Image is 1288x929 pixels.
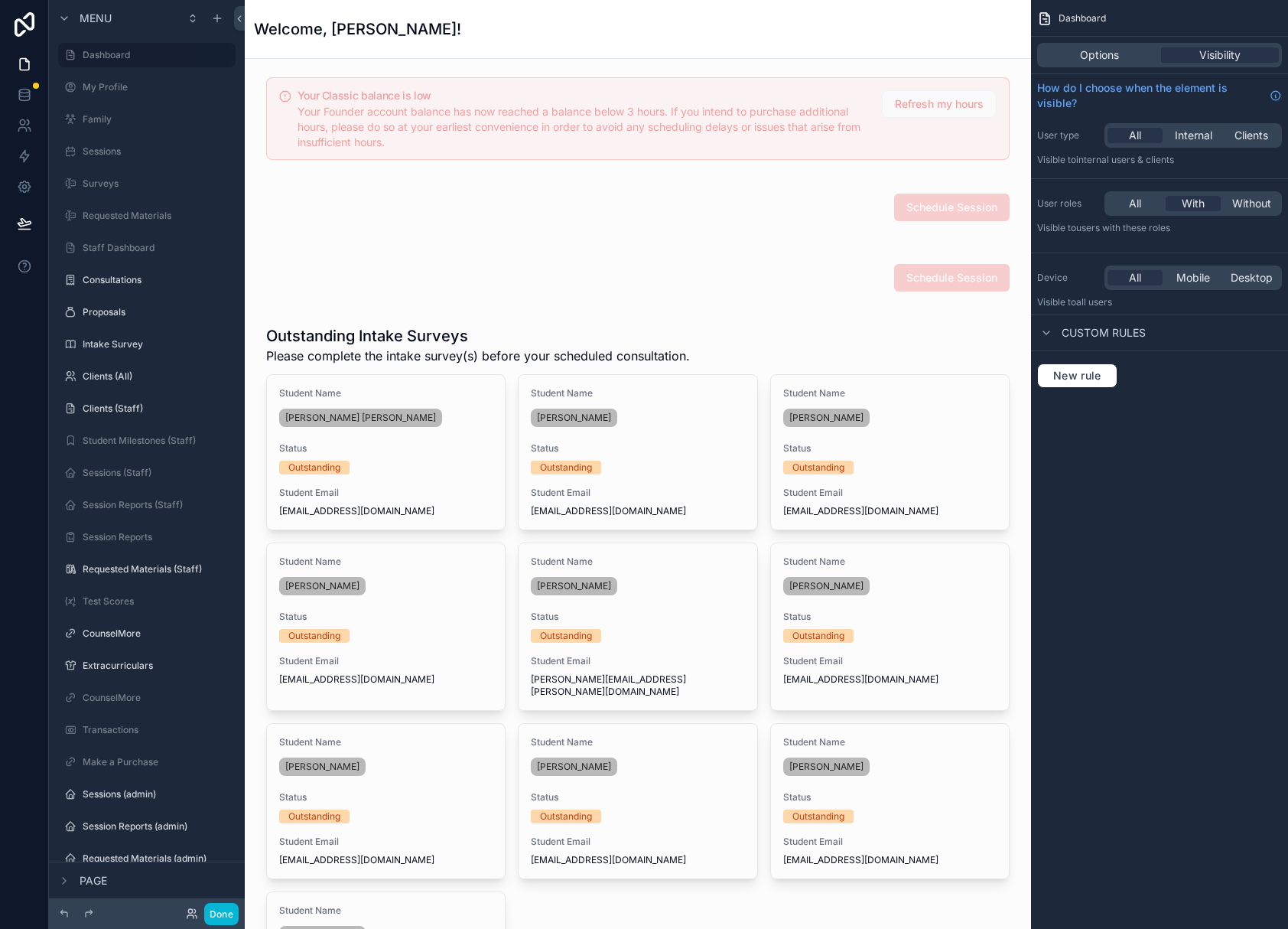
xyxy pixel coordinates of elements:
[80,873,107,888] span: Page
[58,493,236,517] a: Session Reports (Staff)
[83,370,233,383] label: Clients (All)
[83,692,233,704] label: CounselMore
[1037,154,1282,166] p: Visible to
[83,595,233,608] label: Test Scores
[1199,47,1241,63] span: Visibility
[83,627,233,640] label: CounselMore
[204,903,239,925] button: Done
[1037,129,1098,142] label: User type
[1129,196,1141,211] span: All
[83,145,233,158] label: Sessions
[1037,197,1098,210] label: User roles
[83,788,233,800] label: Sessions (admin)
[83,660,233,672] label: Extracurriculars
[1129,128,1141,143] span: All
[1037,296,1282,308] p: Visible to
[1037,80,1264,111] span: How do I choose when the element is visible?
[58,364,236,389] a: Clients (All)
[1059,12,1106,24] span: Dashboard
[58,396,236,421] a: Clients (Staff)
[1037,222,1282,234] p: Visible to
[1176,270,1210,285] span: Mobile
[83,210,233,222] label: Requested Materials
[1175,128,1212,143] span: Internal
[83,113,233,125] label: Family
[58,268,236,292] a: Consultations
[83,756,233,768] label: Make a Purchase
[83,242,233,254] label: Staff Dashboard
[83,724,233,736] label: Transactions
[83,81,233,93] label: My Profile
[58,429,236,453] a: Student Milestones (Staff)
[1037,363,1117,388] button: New rule
[58,461,236,485] a: Sessions (Staff)
[83,467,233,479] label: Sessions (Staff)
[58,139,236,164] a: Sessions
[83,435,233,447] label: Student Milestones (Staff)
[1037,80,1282,111] a: How do I choose when the element is visible?
[58,846,236,871] a: Requested Materials (admin)
[83,820,233,833] label: Session Reports (admin)
[1037,272,1098,284] label: Device
[80,11,112,26] span: Menu
[58,75,236,99] a: My Profile
[58,107,236,132] a: Family
[1182,196,1205,211] span: With
[58,171,236,196] a: Surveys
[1076,296,1112,308] span: all users
[58,236,236,260] a: Staff Dashboard
[83,178,233,190] label: Surveys
[1129,270,1141,285] span: All
[83,531,233,543] label: Session Reports
[58,589,236,614] a: Test Scores
[58,718,236,742] a: Transactions
[58,814,236,839] a: Session Reports (admin)
[58,525,236,549] a: Session Reports
[1234,128,1268,143] span: Clients
[58,782,236,807] a: Sessions (admin)
[58,300,236,324] a: Proposals
[1076,222,1170,233] span: Users with these roles
[83,499,233,511] label: Session Reports (Staff)
[83,563,233,575] label: Requested Materials (Staff)
[1080,47,1119,63] span: Options
[1231,270,1273,285] span: Desktop
[83,852,233,865] label: Requested Materials (admin)
[1047,369,1107,383] span: New rule
[58,43,236,67] a: Dashboard
[254,18,461,40] h1: Welcome, [PERSON_NAME]!
[58,557,236,582] a: Requested Materials (Staff)
[83,306,233,318] label: Proposals
[1062,325,1146,341] span: Custom rules
[83,49,226,61] label: Dashboard
[83,403,233,415] label: Clients (Staff)
[1076,154,1174,165] span: Internal users & clients
[58,332,236,357] a: Intake Survey
[83,274,233,286] label: Consultations
[1232,196,1271,211] span: Without
[83,338,233,350] label: Intake Survey
[58,204,236,228] a: Requested Materials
